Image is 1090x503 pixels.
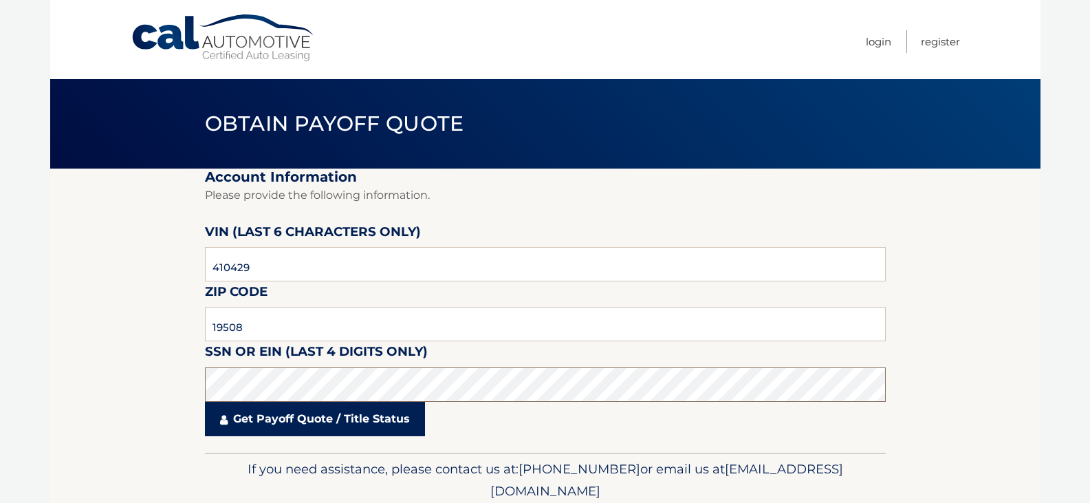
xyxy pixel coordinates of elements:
[205,281,268,307] label: Zip Code
[131,14,316,63] a: Cal Automotive
[205,169,886,186] h2: Account Information
[205,341,428,367] label: SSN or EIN (last 4 digits only)
[519,461,640,477] span: [PHONE_NUMBER]
[866,30,891,53] a: Login
[205,222,421,247] label: VIN (last 6 characters only)
[205,402,425,436] a: Get Payoff Quote / Title Status
[205,186,886,205] p: Please provide the following information.
[921,30,960,53] a: Register
[214,458,877,502] p: If you need assistance, please contact us at: or email us at
[205,111,464,136] span: Obtain Payoff Quote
